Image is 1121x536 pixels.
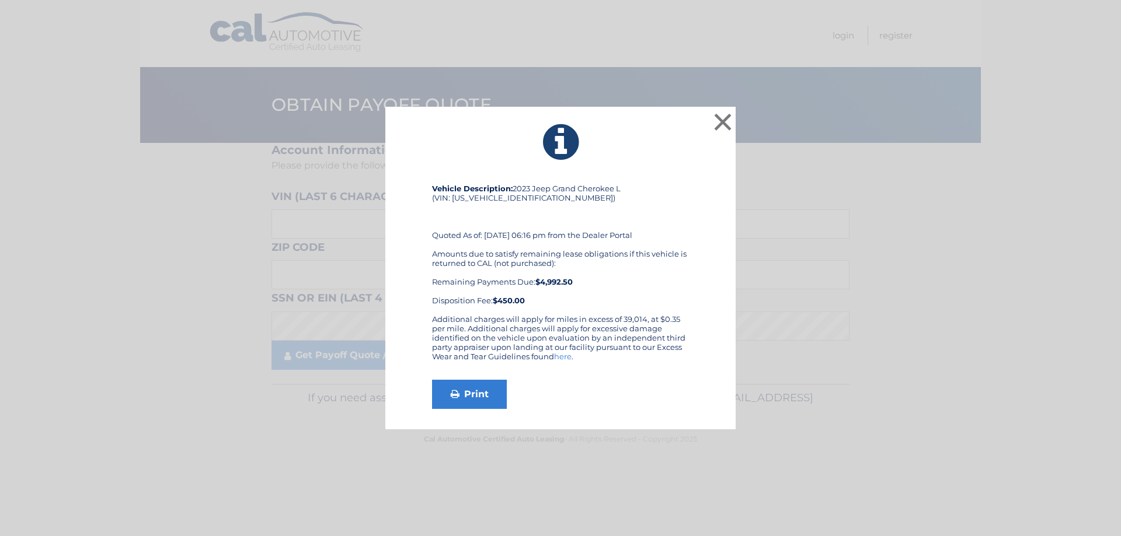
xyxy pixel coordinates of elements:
a: here [554,352,572,361]
div: 2023 Jeep Grand Cherokee L (VIN: [US_VEHICLE_IDENTIFICATION_NUMBER]) Quoted As of: [DATE] 06:16 p... [432,184,689,314]
a: Print [432,380,507,409]
div: Amounts due to satisfy remaining lease obligations if this vehicle is returned to CAL (not purcha... [432,249,689,305]
strong: $450.00 [493,296,525,305]
b: $4,992.50 [535,277,573,286]
strong: Vehicle Description: [432,184,513,193]
button: × [711,110,734,134]
div: Additional charges will apply for miles in excess of 39,014, at $0.35 per mile. Additional charge... [432,314,689,370]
